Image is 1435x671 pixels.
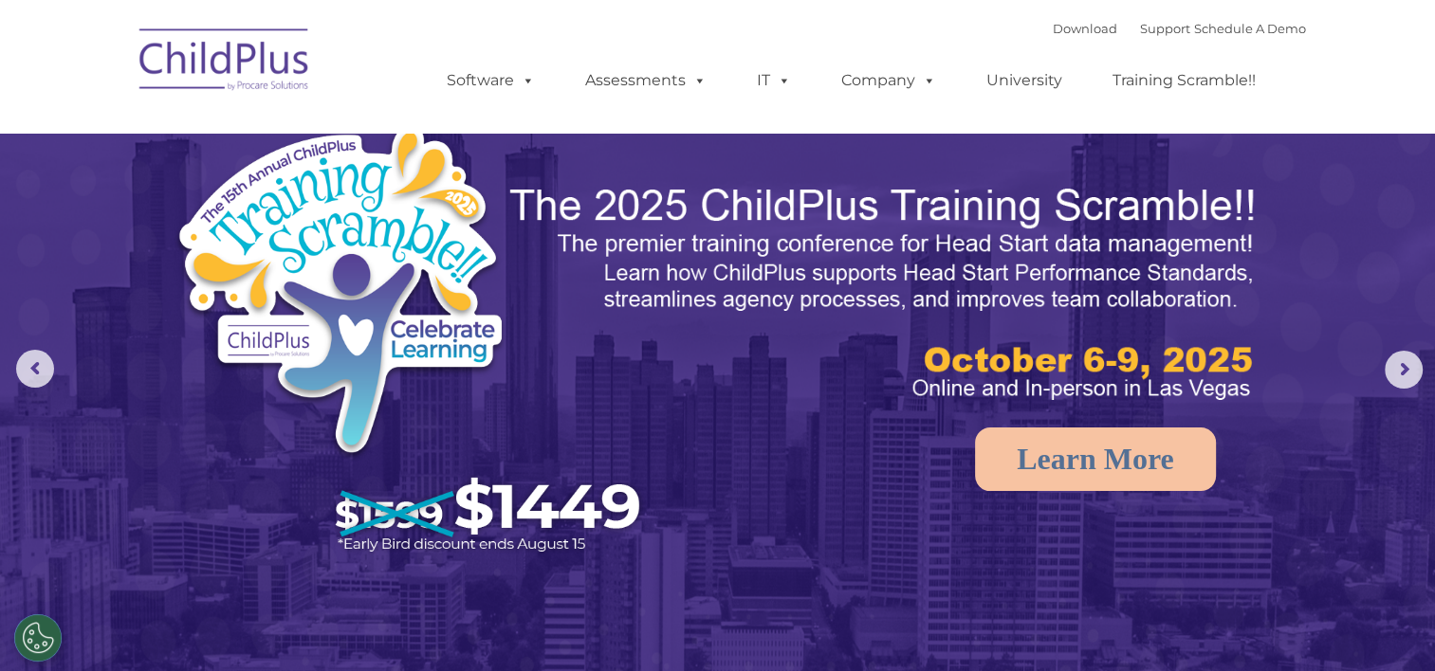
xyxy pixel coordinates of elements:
a: Download [1053,21,1117,36]
a: Software [428,62,554,100]
a: Learn More [975,427,1216,491]
a: Assessments [566,62,726,100]
a: Company [822,62,955,100]
img: ChildPlus by Procare Solutions [130,15,320,110]
a: Training Scramble!! [1094,62,1275,100]
a: IT [738,62,810,100]
a: Schedule A Demo [1194,21,1306,36]
a: Support [1140,21,1190,36]
a: University [967,62,1081,100]
button: Cookies Settings [14,614,62,662]
font: | [1053,21,1306,36]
